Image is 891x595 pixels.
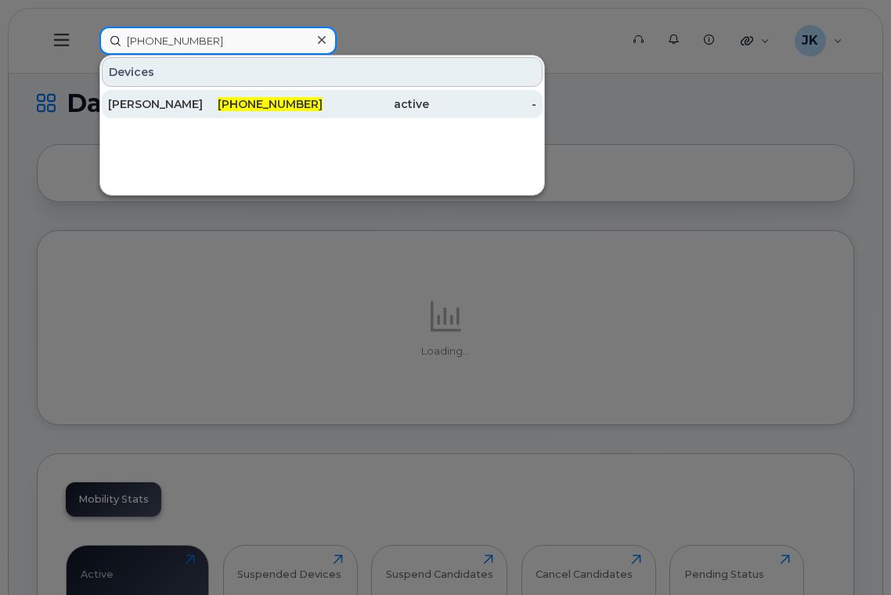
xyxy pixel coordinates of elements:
div: [PERSON_NAME] [108,96,215,112]
a: [PERSON_NAME][PHONE_NUMBER]active- [102,90,543,118]
div: - [429,96,536,112]
div: active [323,96,430,112]
div: Devices [102,57,543,87]
span: [PHONE_NUMBER] [218,97,323,111]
